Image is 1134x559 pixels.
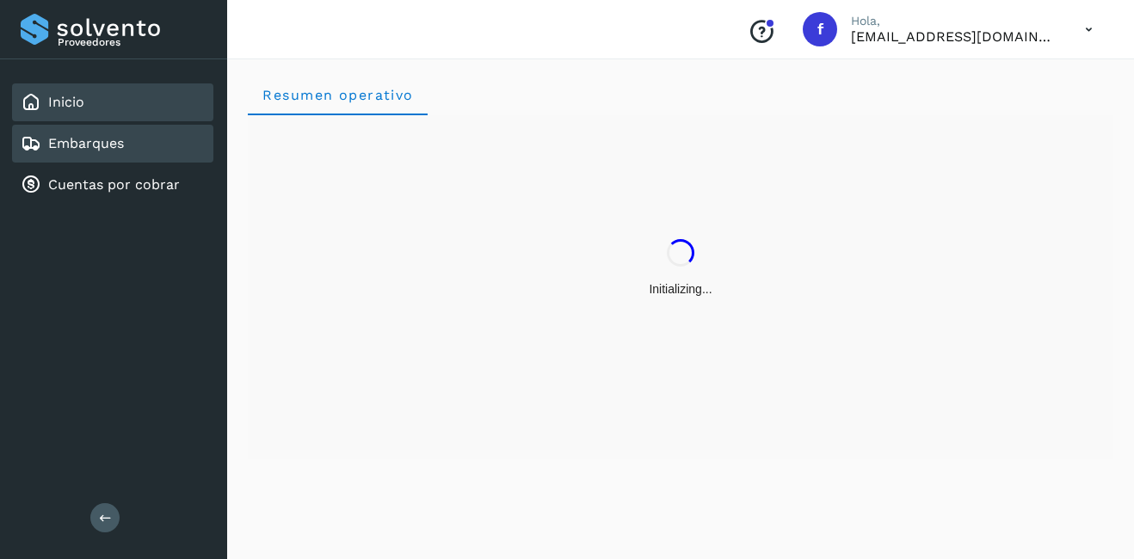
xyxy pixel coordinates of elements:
[58,36,206,48] p: Proveedores
[12,83,213,121] div: Inicio
[48,176,180,193] a: Cuentas por cobrar
[851,14,1057,28] p: Hola,
[48,135,124,151] a: Embarques
[851,28,1057,45] p: facturacion@protransport.com.mx
[12,166,213,204] div: Cuentas por cobrar
[262,87,414,103] span: Resumen operativo
[48,94,84,110] a: Inicio
[12,125,213,163] div: Embarques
